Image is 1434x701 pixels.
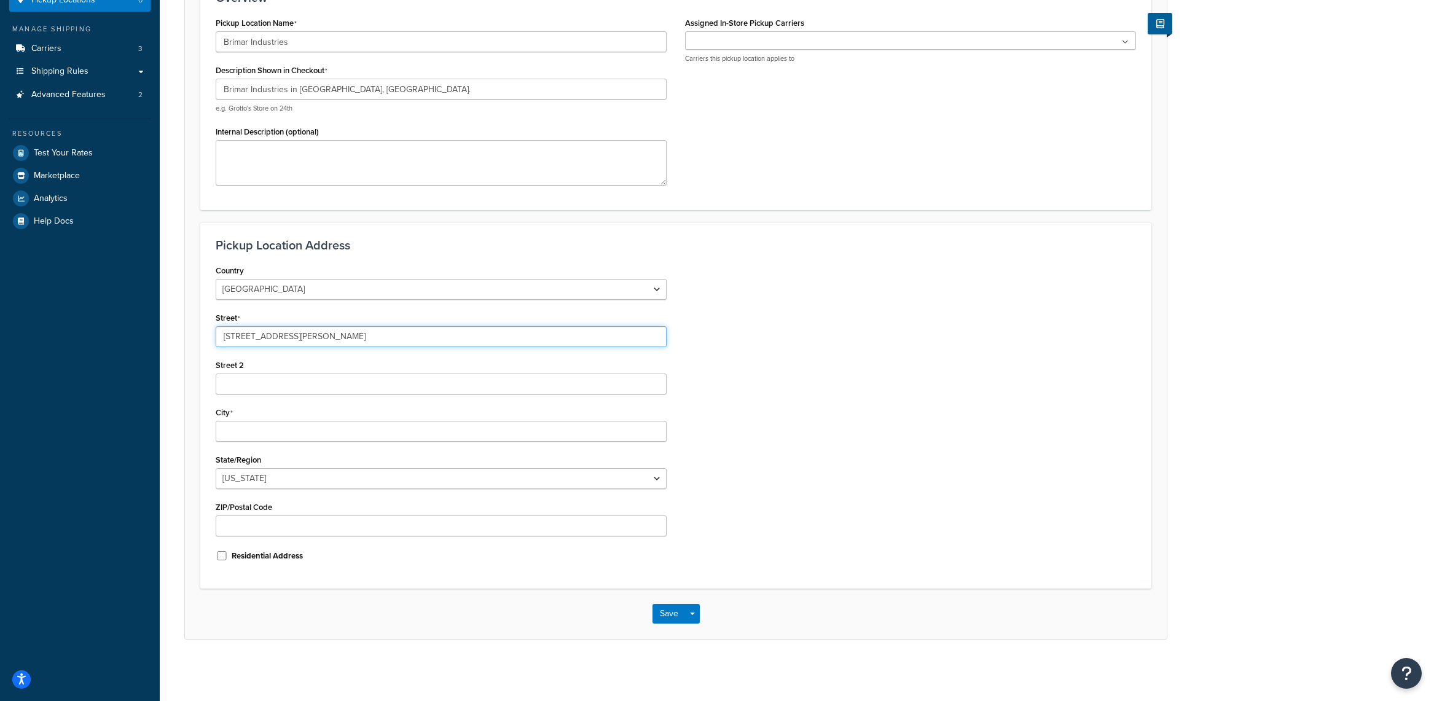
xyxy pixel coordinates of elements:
a: Help Docs [9,210,151,232]
span: Advanced Features [31,90,106,100]
li: Advanced Features [9,84,151,106]
label: Street 2 [216,361,244,370]
label: City [216,408,233,418]
label: State/Region [216,455,261,464]
p: e.g. Grotto's Store on 24th [216,104,667,113]
div: Manage Shipping [9,24,151,34]
a: Advanced Features2 [9,84,151,106]
a: Shipping Rules [9,60,151,83]
label: Pickup Location Name [216,18,297,28]
button: Save [652,604,686,624]
span: Analytics [34,194,68,204]
a: Test Your Rates [9,142,151,164]
h3: Pickup Location Address [216,238,1136,252]
span: 2 [138,90,143,100]
span: Carriers [31,44,61,54]
label: Description Shown in Checkout [216,66,327,76]
span: Help Docs [34,216,74,227]
div: Resources [9,128,151,139]
label: Assigned In-Store Pickup Carriers [685,18,804,28]
button: Show Help Docs [1148,13,1172,34]
a: Carriers3 [9,37,151,60]
a: Marketplace [9,165,151,187]
button: Open Resource Center [1391,658,1422,689]
label: Residential Address [232,550,303,562]
label: Street [216,313,240,323]
li: Carriers [9,37,151,60]
a: Analytics [9,187,151,210]
span: Test Your Rates [34,148,93,159]
p: Carriers this pickup location applies to [685,54,1136,63]
span: Marketplace [34,171,80,181]
span: 3 [138,44,143,54]
label: Internal Description (optional) [216,127,319,136]
label: ZIP/Postal Code [216,503,272,512]
span: Shipping Rules [31,66,88,77]
label: Country [216,266,244,275]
